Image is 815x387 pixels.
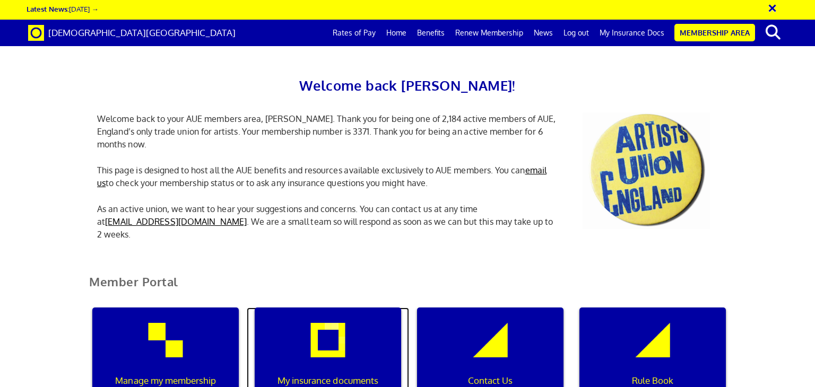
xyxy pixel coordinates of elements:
a: Log out [558,20,594,46]
a: Rates of Pay [327,20,381,46]
a: Membership Area [674,24,755,41]
p: This page is designed to host all the AUE benefits and resources available exclusively to AUE mem... [89,164,567,189]
a: [EMAIL_ADDRESS][DOMAIN_NAME] [105,216,247,227]
p: Welcome back to your AUE members area, [PERSON_NAME]. Thank you for being one of 2,184 active mem... [89,112,567,151]
a: My Insurance Docs [594,20,670,46]
a: Brand [DEMOGRAPHIC_DATA][GEOGRAPHIC_DATA] [20,20,244,46]
a: Renew Membership [450,20,528,46]
strong: Latest News: [27,4,69,13]
button: search [757,21,790,43]
a: Home [381,20,412,46]
h2: Member Portal [81,275,734,301]
a: Benefits [412,20,450,46]
a: News [528,20,558,46]
h2: Welcome back [PERSON_NAME]! [89,74,726,96]
span: [DEMOGRAPHIC_DATA][GEOGRAPHIC_DATA] [48,27,236,38]
a: Latest News:[DATE] → [27,4,98,13]
p: As an active union, we want to hear your suggestions and concerns. You can contact us at any time... [89,203,567,241]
